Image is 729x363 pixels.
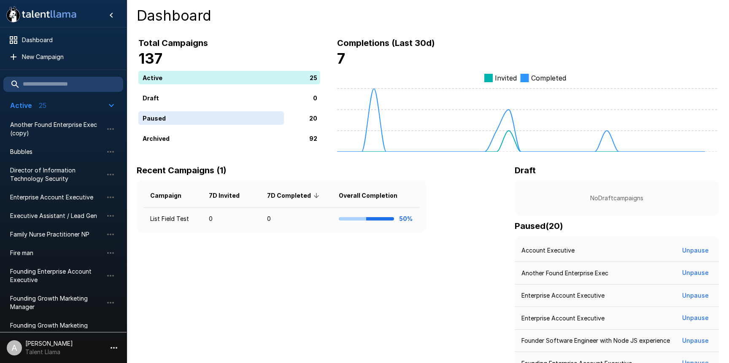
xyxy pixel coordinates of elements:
[143,208,202,230] td: List Field Test
[309,134,317,143] p: 92
[679,243,712,258] button: Unpause
[138,38,208,48] b: Total Campaigns
[137,7,719,24] h4: Dashboard
[150,191,192,201] span: Campaign
[528,194,705,202] p: No Draft campaigns
[515,165,536,175] b: Draft
[521,269,608,277] p: Another Found Enterprise Exec
[138,50,162,67] b: 137
[521,246,575,255] p: Account Executive
[202,208,260,230] td: 0
[679,333,712,349] button: Unpause
[267,191,322,201] span: 7D Completed
[679,288,712,304] button: Unpause
[310,73,317,82] p: 25
[209,191,251,201] span: 7D Invited
[521,291,605,300] p: Enterprise Account Executive
[137,165,227,175] b: Recent Campaigns (1)
[399,215,413,222] b: 50%
[339,191,408,201] span: Overall Completion
[309,113,317,122] p: 20
[521,336,670,345] p: Founder Software Engineer with Node JS experience
[521,314,605,323] p: Enterprise Account Executive
[679,265,712,281] button: Unpause
[515,221,563,231] b: Paused ( 20 )
[679,310,712,326] button: Unpause
[337,38,435,48] b: Completions (Last 30d)
[337,50,345,67] b: 7
[260,208,332,230] td: 0
[313,93,317,102] p: 0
